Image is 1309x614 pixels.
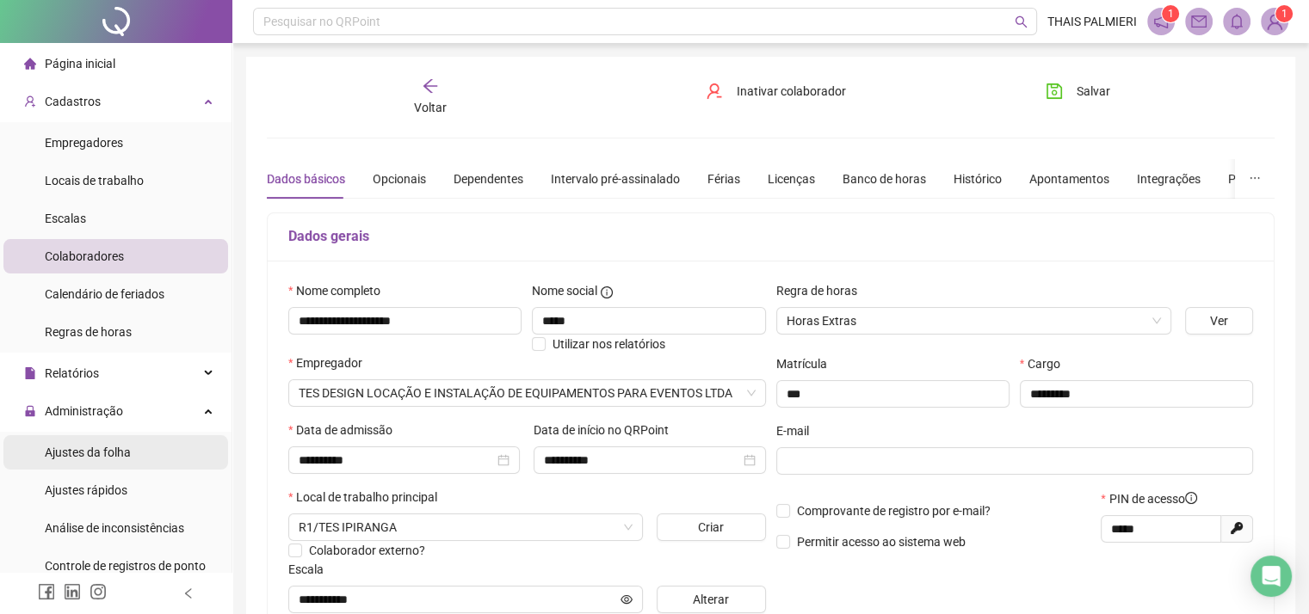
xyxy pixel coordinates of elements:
span: TES DESIGN LOCAÇÃO E INSTALAÇÃO DE EQUIPAMENTOS PARA EVENTOS LTDA [299,380,756,406]
span: info-circle [1185,492,1197,504]
label: Local de trabalho principal [288,488,448,507]
div: Dados básicos [267,169,345,188]
span: Cadastros [45,95,101,108]
label: Escala [288,560,335,579]
span: Comprovante de registro por e-mail? [797,504,991,518]
span: 1 [1168,8,1174,20]
div: Banco de horas [843,169,926,188]
span: bell [1229,14,1244,29]
span: Regras de horas [45,325,132,339]
span: linkedin [64,583,81,600]
div: Apontamentos [1029,169,1109,188]
span: mail [1191,14,1207,29]
button: Criar [657,513,766,541]
span: info-circle [601,286,613,298]
button: ellipsis [1235,159,1275,199]
span: ellipsis [1249,172,1261,184]
span: Permitir acesso ao sistema web [797,535,966,549]
div: Preferências [1228,169,1295,188]
span: RUA DO FICO 30 [299,514,633,540]
button: Ver [1185,307,1253,335]
span: user-add [24,95,36,107]
img: 91134 [1262,9,1287,34]
label: Regra de horas [776,281,868,300]
span: Calendário de feriados [45,287,164,301]
div: Histórico [954,169,1002,188]
div: Férias [707,169,740,188]
button: Inativar colaborador [693,77,859,105]
sup: Atualize o seu contato no menu Meus Dados [1275,5,1293,22]
span: Alterar [693,590,729,609]
label: Data de admissão [288,421,404,439]
span: file [24,367,36,379]
div: Intervalo pré-assinalado [551,169,680,188]
button: Salvar [1033,77,1123,105]
span: Salvar [1077,82,1110,101]
div: Open Intercom Messenger [1250,556,1292,597]
span: facebook [38,583,55,600]
span: Relatórios [45,366,99,380]
span: user-delete [706,83,723,100]
span: Empregadores [45,136,123,150]
span: Nome social [532,281,597,300]
label: Data de início no QRPoint [534,421,680,439]
span: notification [1153,14,1169,29]
div: Licenças [768,169,815,188]
span: Escalas [45,212,86,225]
span: Utilizar nos relatórios [553,337,665,351]
label: Nome completo [288,281,392,300]
span: 1 [1281,8,1287,20]
span: Inativar colaborador [737,82,846,101]
span: instagram [90,583,107,600]
sup: 1 [1162,5,1179,22]
span: Voltar [414,101,447,114]
span: left [182,587,194,599]
span: Ver [1210,311,1228,330]
span: Horas Extras [787,308,1161,334]
label: Matrícula [776,354,838,373]
span: lock [24,405,36,417]
span: THAIS PALMIERI [1047,12,1137,31]
span: PIN de acesso [1109,489,1197,508]
button: Alterar [657,586,766,613]
div: Opcionais [373,169,426,188]
label: Cargo [1020,354,1071,373]
div: Dependentes [454,169,523,188]
span: search [1015,15,1028,28]
h5: Dados gerais [288,226,1253,247]
span: home [24,58,36,70]
div: Integrações [1137,169,1201,188]
span: Colaboradores [45,249,124,263]
span: Análise de inconsistências [45,521,184,535]
span: save [1046,83,1063,100]
span: eye [621,593,633,605]
label: Empregador [288,353,374,372]
span: Administração [45,404,123,418]
span: Criar [698,518,724,537]
span: Locais de trabalho [45,174,144,187]
span: Página inicial [45,57,115,71]
span: Colaborador externo? [309,543,425,557]
span: Ajustes rápidos [45,483,127,497]
span: Ajustes da folha [45,445,131,459]
label: E-mail [776,421,820,440]
span: arrow-left [422,77,439,95]
span: Controle de registros de ponto [45,559,206,573]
